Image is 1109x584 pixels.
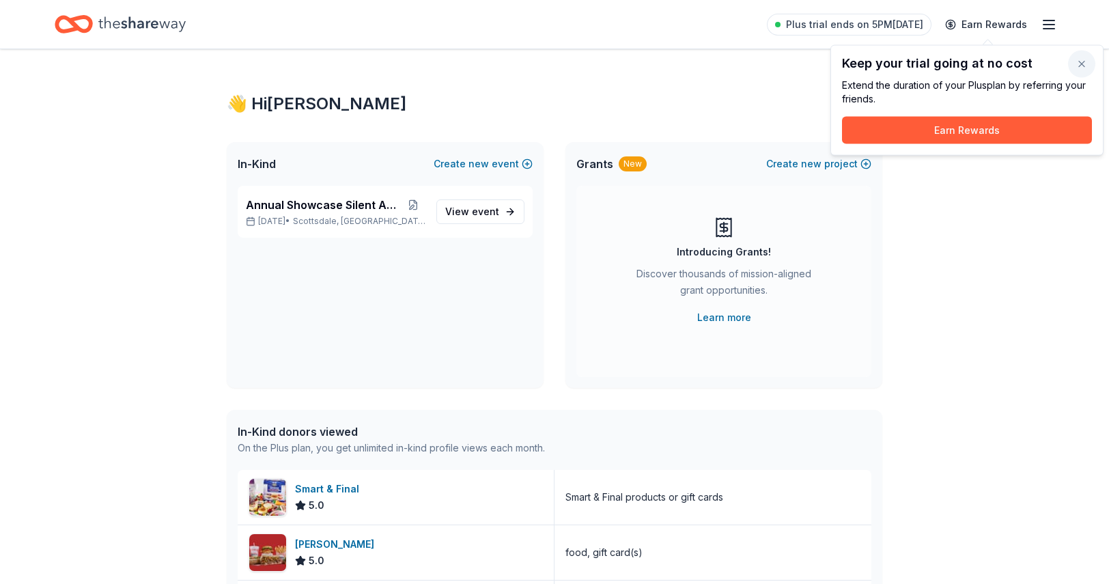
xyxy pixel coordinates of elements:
span: View [445,204,499,220]
p: [DATE] • [246,216,425,227]
button: Createnewproject [766,156,871,172]
span: Grants [576,156,613,172]
div: Smart & Final products or gift cards [565,489,723,505]
a: Home [55,8,186,40]
img: Image for Smart & Final [249,479,286,516]
div: food, gift card(s) [565,544,643,561]
div: Discover thousands of mission-aligned grant opportunities. [631,266,817,304]
img: Image for Portillo's [249,534,286,571]
span: new [801,156,822,172]
div: Smart & Final [295,481,365,497]
div: Extend the duration of your Plus plan by referring your friends. [842,79,1092,106]
a: View event [436,199,524,224]
span: Scottsdale, [GEOGRAPHIC_DATA] [293,216,425,227]
a: Learn more [697,309,751,326]
div: New [619,156,647,171]
div: Introducing Grants! [677,244,771,260]
span: Plus trial ends on 5PM[DATE] [786,16,923,33]
span: In-Kind [238,156,276,172]
button: Createnewevent [434,156,533,172]
div: On the Plus plan, you get unlimited in-kind profile views each month. [238,440,545,456]
div: Keep your trial going at no cost [842,57,1092,70]
div: 👋 Hi [PERSON_NAME] [227,93,882,115]
div: In-Kind donors viewed [238,423,545,440]
a: Earn Rewards [937,12,1035,37]
span: new [468,156,489,172]
span: event [472,206,499,217]
button: Earn Rewards [842,117,1092,144]
span: Annual Showcase Silent Auction [246,197,401,213]
span: 5.0 [309,553,324,569]
span: 5.0 [309,497,324,514]
a: Plus trial ends on 5PM[DATE] [767,14,931,36]
div: [PERSON_NAME] [295,536,380,553]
